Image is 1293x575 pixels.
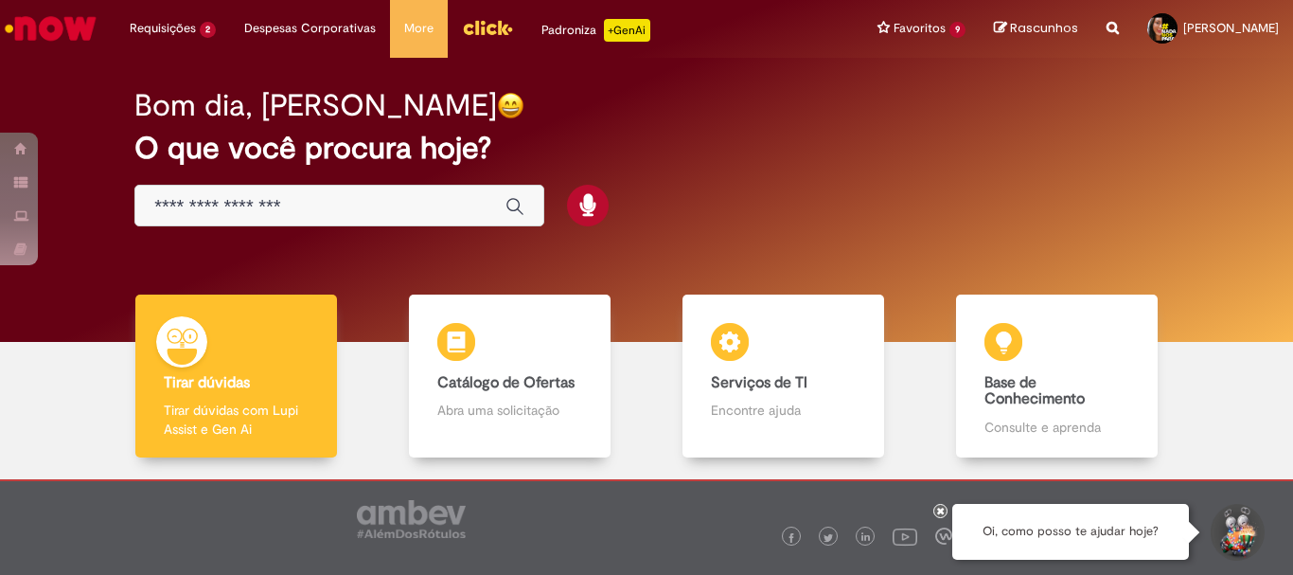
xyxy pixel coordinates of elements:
h2: Bom dia, [PERSON_NAME] [134,89,497,122]
p: Tirar dúvidas com Lupi Assist e Gen Ai [164,401,308,439]
div: Oi, como posso te ajudar hoje? [952,504,1189,560]
b: Catálogo de Ofertas [437,373,575,392]
span: Favoritos [894,19,946,38]
button: Iniciar Conversa de Suporte [1208,504,1265,561]
img: logo_footer_workplace.png [935,528,952,545]
img: logo_footer_facebook.png [787,533,796,543]
span: Despesas Corporativas [244,19,376,38]
img: happy-face.png [497,92,524,119]
span: [PERSON_NAME] [1183,20,1279,36]
p: Consulte e aprenda [984,418,1128,437]
span: More [404,19,434,38]
img: logo_footer_ambev_rotulo_gray.png [357,500,466,538]
span: 2 [200,22,216,38]
p: Abra uma solicitação [437,401,581,420]
a: Tirar dúvidas Tirar dúvidas com Lupi Assist e Gen Ai [99,295,373,458]
img: logo_footer_youtube.png [893,524,917,548]
b: Serviços de TI [711,373,807,392]
h2: O que você procura hoje? [134,132,1159,165]
img: logo_footer_linkedin.png [861,532,871,544]
span: Rascunhos [1010,19,1078,37]
img: click_logo_yellow_360x200.png [462,13,513,42]
p: Encontre ajuda [711,401,855,420]
a: Serviços de TI Encontre ajuda [646,295,920,458]
b: Tirar dúvidas [164,373,250,392]
span: 9 [949,22,965,38]
img: ServiceNow [2,9,99,47]
img: logo_footer_twitter.png [824,533,833,543]
div: Padroniza [541,19,650,42]
a: Base de Conhecimento Consulte e aprenda [920,295,1194,458]
p: +GenAi [604,19,650,42]
b: Base de Conhecimento [984,373,1085,409]
span: Requisições [130,19,196,38]
a: Catálogo de Ofertas Abra uma solicitação [373,295,646,458]
a: Rascunhos [994,20,1078,38]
